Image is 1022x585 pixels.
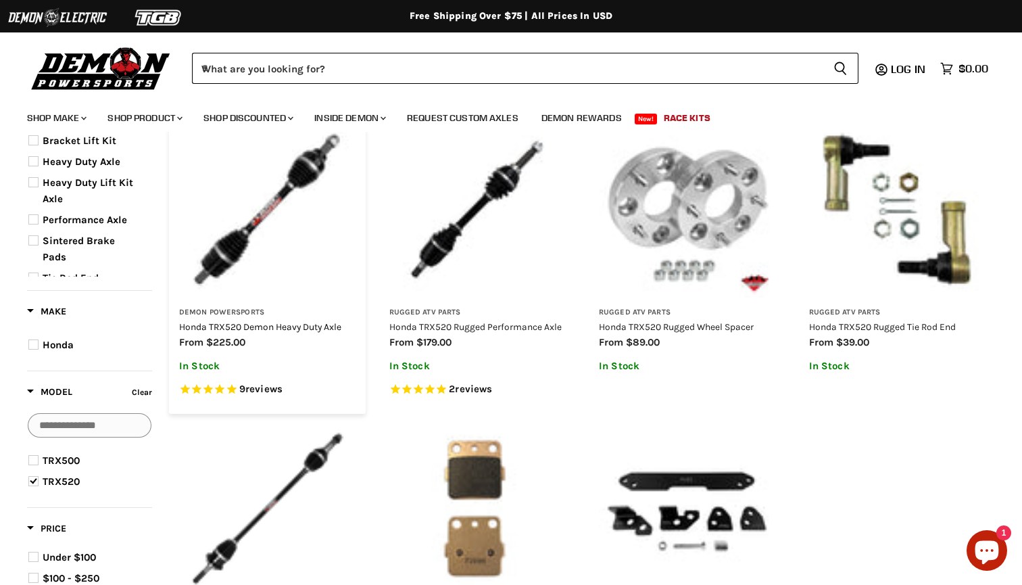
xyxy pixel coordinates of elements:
[179,308,356,318] h3: Demon Powersports
[958,62,988,75] span: $0.00
[885,63,933,75] a: Log in
[43,214,127,226] span: Performance Axle
[193,104,301,132] a: Shop Discounted
[179,336,203,348] span: from
[836,336,869,348] span: $39.00
[389,122,566,298] img: Honda TRX520 Rugged Performance Axle
[27,306,66,317] span: Make
[27,385,72,402] button: Filter by Model
[179,321,341,332] a: Honda TRX520 Demon Heavy Duty Axle
[97,104,191,132] a: Shop Product
[599,336,623,348] span: from
[7,5,108,30] img: Demon Electric Logo 2
[389,336,414,348] span: from
[17,104,95,132] a: Shop Make
[43,156,120,168] span: Heavy Duty Axle
[809,360,985,372] p: In Stock
[27,386,72,398] span: Model
[27,305,66,322] button: Filter by Make
[206,336,245,348] span: $225.00
[809,122,985,298] img: Honda TRX520 Rugged Tie Rod End
[43,177,133,205] span: Heavy Duty Lift Kit Axle
[43,135,116,147] span: Bracket Lift Kit
[108,5,210,30] img: TGB Logo 2
[389,308,566,318] h3: Rugged ATV Parts
[192,53,823,84] input: When autocomplete results are available use up and down arrows to review and enter to select
[27,522,66,539] button: Filter by Price
[304,104,394,132] a: Inside Demon
[179,122,356,298] img: Honda TRX520 Demon Heavy Duty Axle
[43,272,99,284] span: Tie Rod End
[449,383,492,395] span: 2 reviews
[599,122,775,298] img: Honda TRX520 Rugged Wheel Spacer
[28,413,151,438] input: Search Options
[963,530,1011,574] inbox-online-store-chat: Shopify online store chat
[397,104,529,132] a: Request Custom Axles
[455,383,492,395] span: reviews
[179,360,356,372] p: In Stock
[823,53,858,84] button: Search
[809,321,956,332] a: Honda TRX520 Rugged Tie Rod End
[27,44,175,92] img: Demon Powersports
[809,308,985,318] h3: Rugged ATV Parts
[416,336,452,348] span: $179.00
[933,59,995,78] a: $0.00
[654,104,721,132] a: Race Kits
[809,336,833,348] span: from
[43,572,99,584] span: $100 - $250
[27,523,66,534] span: Price
[245,383,283,395] span: reviews
[389,360,566,372] p: In Stock
[179,383,356,397] span: Rated 4.8 out of 5 stars 9 reviews
[891,62,925,76] span: Log in
[599,360,775,372] p: In Stock
[635,114,658,124] span: New!
[43,551,96,563] span: Under $100
[389,321,562,332] a: Honda TRX520 Rugged Performance Axle
[192,53,858,84] form: Product
[599,321,754,332] a: Honda TRX520 Rugged Wheel Spacer
[43,339,74,351] span: Honda
[43,235,115,263] span: Sintered Brake Pads
[626,336,660,348] span: $89.00
[239,383,283,395] span: 9 reviews
[43,475,80,488] span: TRX520
[43,454,80,467] span: TRX500
[389,383,566,397] span: Rated 5.0 out of 5 stars 2 reviews
[17,99,985,132] ul: Main menu
[599,308,775,318] h3: Rugged ATV Parts
[531,104,632,132] a: Demon Rewards
[128,385,152,403] button: Clear filter by Model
